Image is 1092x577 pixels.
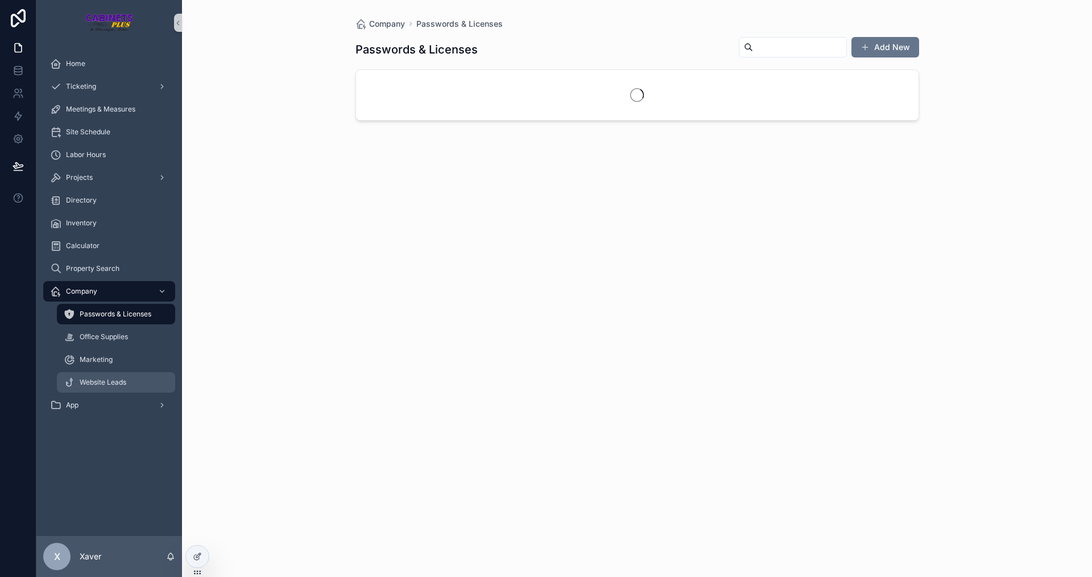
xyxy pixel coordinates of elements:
span: Labor Hours [66,150,106,159]
a: App [43,395,175,415]
span: X [54,550,60,563]
img: App logo [85,14,134,32]
span: Ticketing [66,82,96,91]
span: Calculator [66,241,100,250]
span: Directory [66,196,97,205]
span: Company [66,287,97,296]
a: Passwords & Licenses [57,304,175,324]
a: Property Search [43,258,175,279]
a: Calculator [43,236,175,256]
a: Office Supplies [57,327,175,347]
iframe: Intercom live chat [1053,538,1081,566]
a: Meetings & Measures [43,99,175,119]
a: Marketing [57,349,175,370]
a: Ticketing [43,76,175,97]
span: Home [66,59,85,68]
p: Xaver [80,551,101,562]
div: scrollable content [36,46,182,430]
span: Marketing [80,355,113,364]
a: Labor Hours [43,145,175,165]
span: Meetings & Measures [66,105,135,114]
a: Company [355,18,405,30]
span: App [66,401,78,410]
span: Property Search [66,264,119,273]
span: Office Supplies [80,332,128,341]
a: Site Schedule [43,122,175,142]
span: Passwords & Licenses [80,310,151,319]
a: Passwords & Licenses [416,18,503,30]
span: Company [369,18,405,30]
span: Inventory [66,219,97,228]
a: Home [43,53,175,74]
a: Inventory [43,213,175,233]
button: Add New [851,37,919,57]
span: Website Leads [80,378,126,387]
a: Directory [43,190,175,211]
span: Projects [66,173,93,182]
span: Site Schedule [66,127,110,137]
a: Website Leads [57,372,175,393]
a: Projects [43,167,175,188]
a: Company [43,281,175,302]
h1: Passwords & Licenses [355,42,478,57]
